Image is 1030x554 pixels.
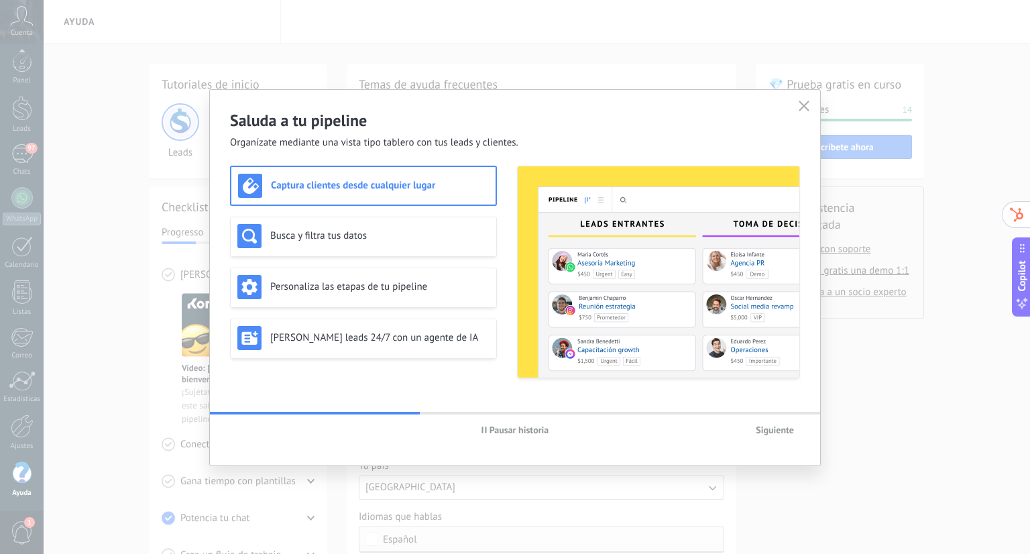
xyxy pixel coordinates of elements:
[756,425,794,435] span: Siguiente
[490,425,549,435] span: Pausar historia
[271,179,489,192] h3: Captura clientes desde cualquier lugar
[1015,261,1029,292] span: Copilot
[270,331,490,344] h3: [PERSON_NAME] leads 24/7 con un agente de IA
[270,229,490,242] h3: Busca y filtra tus datos
[750,420,800,440] button: Siguiente
[270,280,490,293] h3: Personaliza las etapas de tu pipeline
[230,136,518,150] span: Organízate mediante una vista tipo tablero con tus leads y clientes.
[230,110,800,131] h2: Saluda a tu pipeline
[475,420,555,440] button: Pausar historia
